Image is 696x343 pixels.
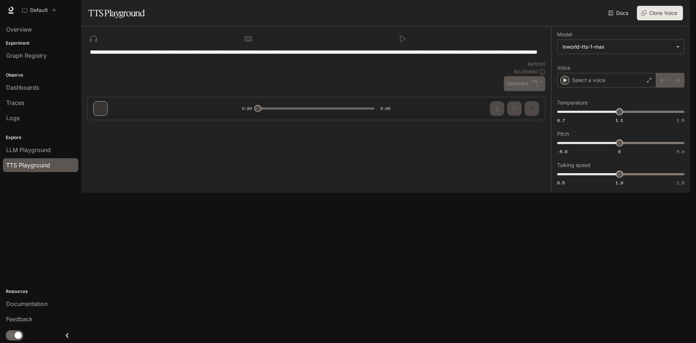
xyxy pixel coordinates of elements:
span: 0.7 [557,117,565,123]
span: 0.5 [557,180,565,186]
span: 1.5 [677,180,684,186]
p: 64 / 1000 [528,61,545,67]
p: Voice [557,65,570,70]
button: All workspaces [19,3,59,17]
p: Select a voice [572,77,605,84]
div: inworld-tts-1-max [558,40,684,54]
a: Docs [607,6,631,20]
h1: TTS Playground [88,6,145,20]
span: 5.0 [677,148,684,155]
span: 1.1 [616,117,623,123]
p: Pitch [557,131,569,136]
span: -5.0 [557,148,567,155]
p: Model [557,32,572,37]
span: 0 [618,148,621,155]
span: 1.0 [616,180,623,186]
div: inworld-tts-1-max [563,43,672,50]
button: Clone Voice [637,6,683,20]
p: $ 0.000640 [514,69,538,75]
p: Temperature [557,100,588,105]
span: 1.5 [677,117,684,123]
p: Default [30,7,48,13]
p: Talking speed [557,163,591,168]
